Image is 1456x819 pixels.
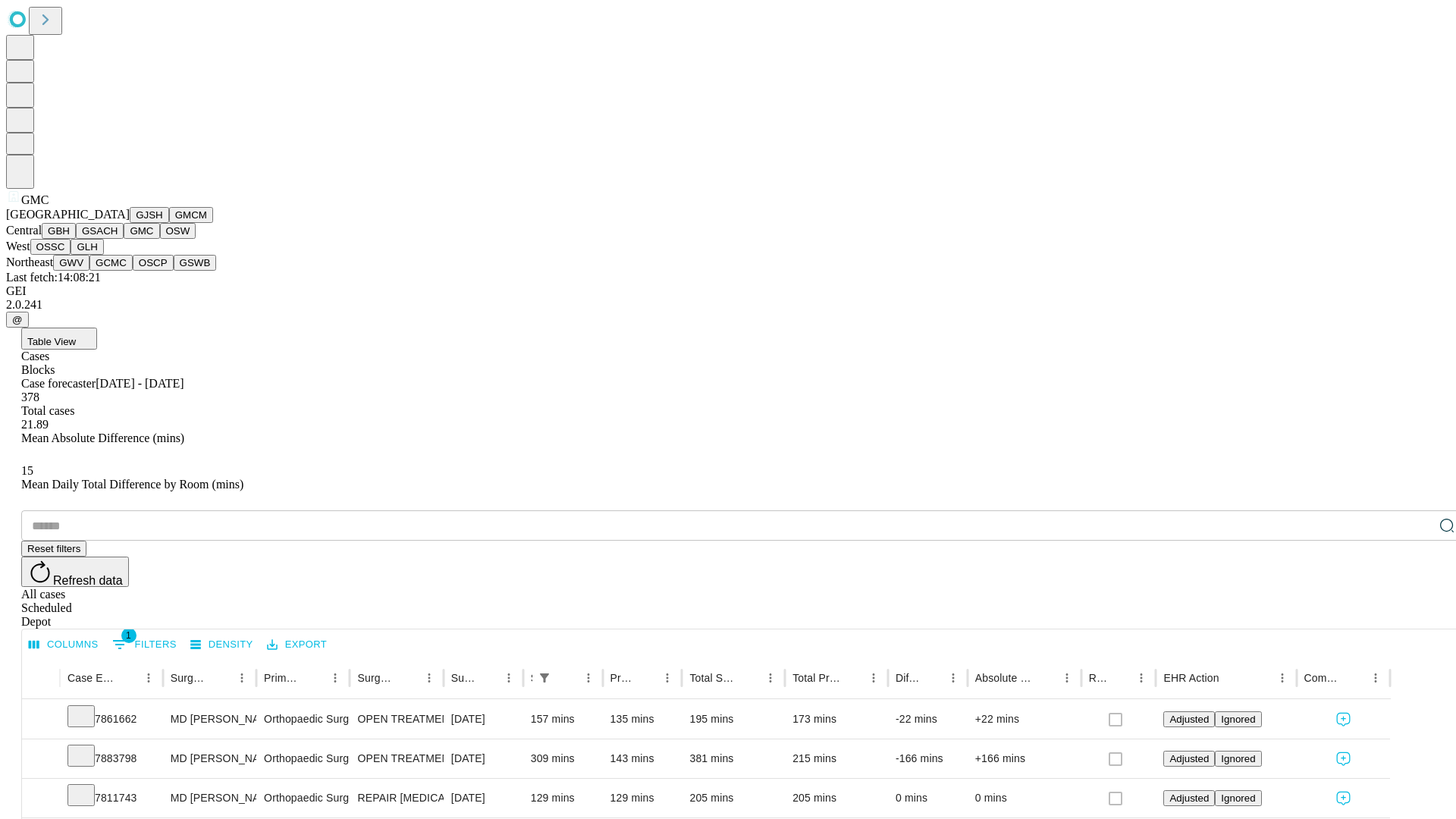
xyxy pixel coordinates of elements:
button: GJSH [130,207,169,223]
span: Refresh data [53,574,123,587]
div: Case Epic Id [67,672,115,684]
div: REPAIR [MEDICAL_DATA] [MEDICAL_DATA] [MEDICAL_DATA] [357,779,435,817]
div: 129 mins [531,779,595,817]
div: Total Scheduled Duration [689,672,737,684]
button: Sort [1035,667,1056,689]
button: Menu [943,667,964,689]
span: Reset filters [27,543,80,554]
div: [DATE] [451,739,516,778]
div: Resolved in EHR [1089,672,1109,684]
button: Sort [1221,667,1242,689]
button: Show filters [108,632,180,657]
div: Surgery Date [451,672,475,684]
button: GLH [71,239,103,255]
div: 309 mins [531,739,595,778]
button: Sort [557,667,578,689]
span: Ignored [1221,753,1255,764]
button: GWV [53,255,89,271]
button: GCMC [89,255,133,271]
button: Menu [1131,667,1152,689]
button: GBH [42,223,76,239]
div: 129 mins [610,779,675,817]
div: -166 mins [896,739,960,778]
button: Sort [117,667,138,689]
button: Expand [30,786,52,812]
div: EHR Action [1163,672,1219,684]
button: Reset filters [21,541,86,557]
button: Ignored [1215,790,1261,806]
button: Export [263,633,331,657]
div: Total Predicted Duration [792,672,840,684]
div: Orthopaedic Surgery [264,700,342,739]
div: Absolute Difference [975,672,1034,684]
button: Menu [419,667,440,689]
div: +22 mins [975,700,1074,739]
div: 173 mins [792,700,880,739]
button: GMCM [169,207,213,223]
span: 378 [21,391,39,403]
button: Menu [1056,667,1078,689]
div: 135 mins [610,700,675,739]
span: Table View [27,336,76,347]
button: GSACH [76,223,124,239]
button: Menu [863,667,884,689]
div: Orthopaedic Surgery [264,779,342,817]
div: 7883798 [67,739,155,778]
div: 0 mins [896,779,960,817]
button: Ignored [1215,751,1261,767]
button: Menu [578,667,599,689]
div: Orthopaedic Surgery [264,739,342,778]
button: Sort [397,667,419,689]
button: Refresh data [21,557,129,587]
span: GMC [21,193,49,206]
button: Menu [760,667,781,689]
div: OPEN TREATMENT [MEDICAL_DATA] INTERMEDULLARY ROD [357,739,435,778]
div: 7811743 [67,779,155,817]
span: Adjusted [1169,753,1209,764]
div: 215 mins [792,739,880,778]
button: Sort [739,667,760,689]
button: Show filters [534,667,555,689]
button: OSSC [30,239,71,255]
div: Primary Service [264,672,302,684]
button: Density [187,633,257,657]
button: Menu [231,667,253,689]
div: 205 mins [792,779,880,817]
div: Surgeon Name [171,672,209,684]
button: GMC [124,223,159,239]
button: Sort [303,667,325,689]
button: Menu [138,667,159,689]
div: 143 mins [610,739,675,778]
div: Comments [1304,672,1342,684]
span: 1 [121,628,136,643]
button: Sort [477,667,498,689]
div: MD [PERSON_NAME] [PERSON_NAME] [171,700,249,739]
span: 15 [21,464,33,477]
span: @ [12,314,23,325]
span: Northeast [6,256,53,268]
span: Mean Absolute Difference (mins) [21,431,184,444]
button: Adjusted [1163,711,1215,727]
div: Surgery Name [357,672,395,684]
button: Adjusted [1163,751,1215,767]
div: MD [PERSON_NAME] [PERSON_NAME] [171,779,249,817]
div: 195 mins [689,700,777,739]
span: Adjusted [1169,792,1209,804]
span: Total cases [21,404,74,417]
button: Menu [1365,667,1386,689]
div: Difference [896,672,920,684]
div: [DATE] [451,779,516,817]
div: 157 mins [531,700,595,739]
button: Expand [30,746,52,773]
span: [GEOGRAPHIC_DATA] [6,208,130,221]
div: -22 mins [896,700,960,739]
button: Ignored [1215,711,1261,727]
div: GEI [6,284,1450,298]
button: Sort [210,667,231,689]
div: 0 mins [975,779,1074,817]
div: OPEN TREATMENT PROXIMAL [MEDICAL_DATA] BICONDYLAR [357,700,435,739]
span: [DATE] - [DATE] [96,377,184,390]
button: Adjusted [1163,790,1215,806]
div: +166 mins [975,739,1074,778]
span: Mean Daily Total Difference by Room (mins) [21,478,243,491]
